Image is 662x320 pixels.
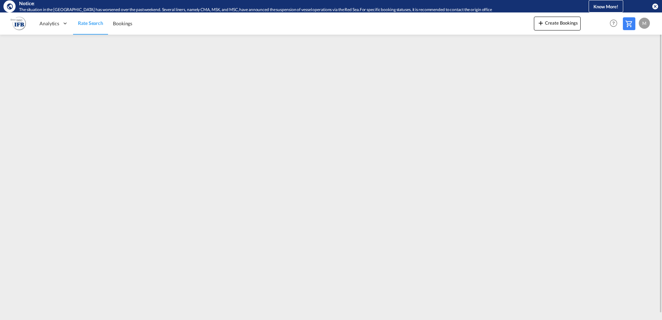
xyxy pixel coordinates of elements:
span: Bookings [113,20,132,26]
span: Analytics [39,20,59,27]
a: Bookings [108,12,137,35]
span: Help [608,17,619,29]
div: Help [608,17,623,30]
md-icon: icon-plus 400-fg [537,19,545,27]
div: M [639,18,650,29]
button: icon-close-circle [652,3,659,10]
a: Rate Search [73,12,108,35]
img: b628ab10256c11eeb52753acbc15d091.png [10,16,26,31]
div: Analytics [35,12,73,35]
div: The situation in the Red Sea has worsened over the past weekend. Several liners, namely CMA, MSK,... [19,7,560,13]
span: Know More! [593,4,618,9]
md-icon: icon-earth [6,3,13,10]
span: Rate Search [78,20,103,26]
button: icon-plus 400-fgCreate Bookings [534,17,581,30]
